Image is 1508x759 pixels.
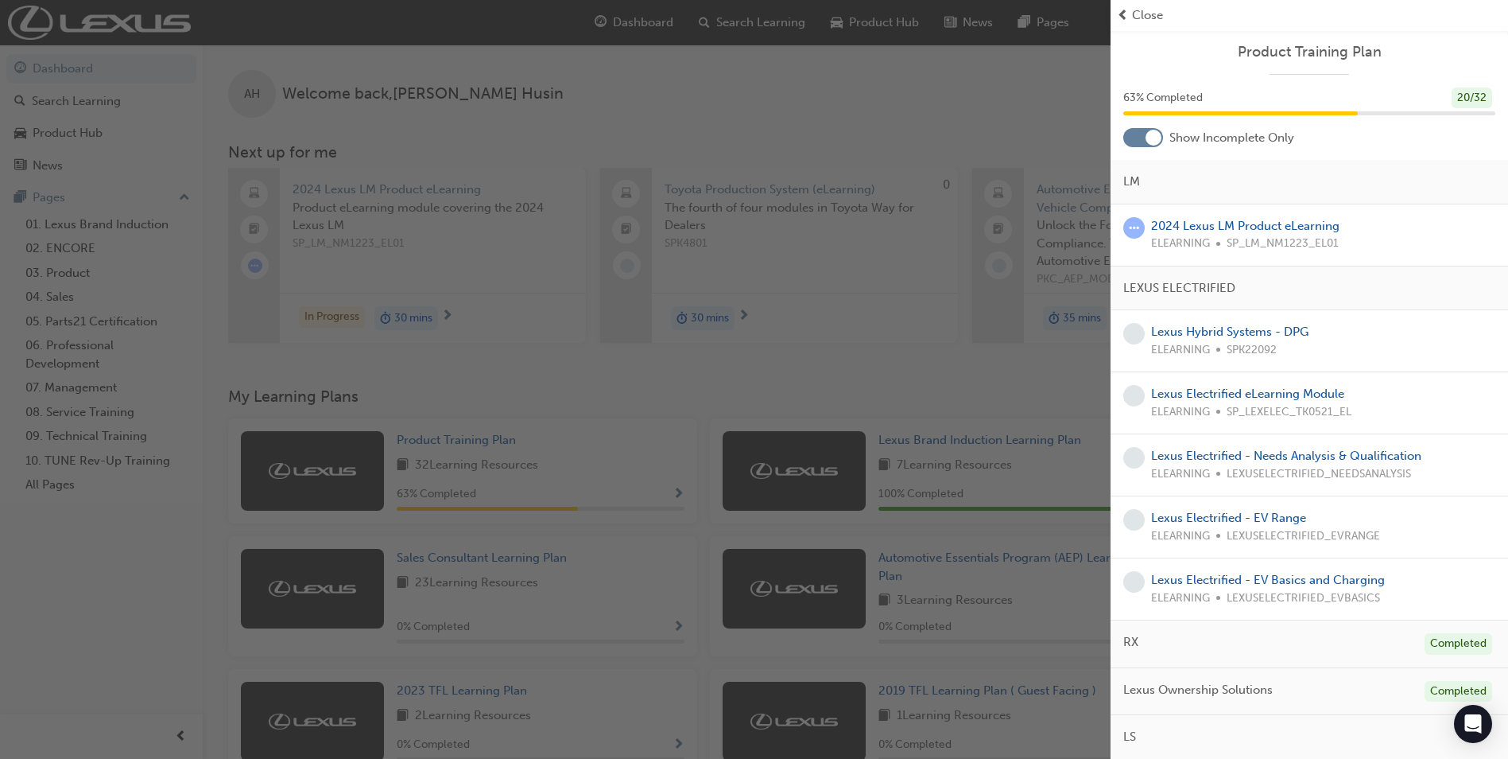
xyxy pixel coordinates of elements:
span: ELEARNING [1151,341,1210,360]
span: SPK22092 [1227,341,1277,360]
a: Product Training Plan [1123,43,1495,61]
span: LM [1123,173,1140,191]
span: Close [1132,6,1163,25]
span: ELEARNING [1151,403,1210,422]
button: prev-iconClose [1117,6,1502,25]
span: Lexus Ownership Solutions [1123,681,1273,699]
span: learningRecordVerb_ATTEMPT-icon [1123,217,1145,239]
div: Completed [1425,633,1492,655]
span: learningRecordVerb_NONE-icon [1123,447,1145,469]
span: ELEARNING [1151,465,1210,484]
span: prev-icon [1117,6,1129,25]
span: LS [1123,728,1136,746]
span: LEXUS ELECTRIFIED [1123,279,1235,298]
span: LEXUSELECTRIFIED_NEEDSANALYSIS [1227,465,1411,484]
div: 20 / 32 [1452,88,1492,109]
span: LEXUSELECTRIFIED_EVBASICS [1227,590,1380,608]
a: Lexus Hybrid Systems - DPG [1151,325,1308,339]
span: ELEARNING [1151,590,1210,608]
div: Completed [1425,681,1492,703]
span: learningRecordVerb_NONE-icon [1123,571,1145,593]
span: learningRecordVerb_NONE-icon [1123,509,1145,531]
a: Lexus Electrified eLearning Module [1151,387,1344,401]
span: SP_LEXELEC_TK0521_EL [1227,403,1351,422]
span: LEXUSELECTRIFIED_EVRANGE [1227,527,1380,546]
a: Lexus Electrified - EV Basics and Charging [1151,573,1385,587]
a: Lexus Electrified - Needs Analysis & Qualification [1151,449,1421,463]
a: 2024 Lexus LM Product eLearning [1151,219,1339,233]
span: 63 % Completed [1123,89,1203,107]
span: learningRecordVerb_NONE-icon [1123,323,1145,344]
span: ELEARNING [1151,235,1210,253]
span: ELEARNING [1151,527,1210,546]
span: SP_LM_NM1223_EL01 [1227,235,1339,253]
span: learningRecordVerb_NONE-icon [1123,385,1145,407]
a: Lexus Electrified - EV Range [1151,511,1306,525]
span: Show Incomplete Only [1169,129,1294,147]
div: Open Intercom Messenger [1454,705,1492,743]
span: RX [1123,633,1138,652]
